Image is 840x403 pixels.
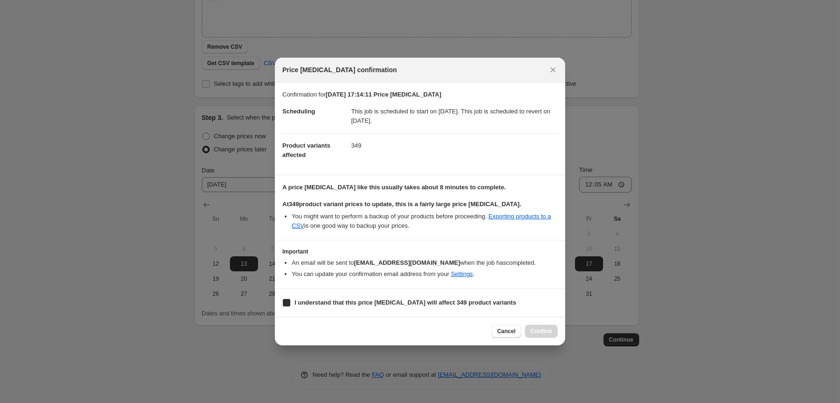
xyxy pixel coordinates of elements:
[292,258,558,268] li: An email will be sent to when the job has completed .
[295,299,516,306] b: I understand that this price [MEDICAL_DATA] will affect 349 product variants
[282,108,315,115] span: Scheduling
[282,65,397,75] span: Price [MEDICAL_DATA] confirmation
[282,201,521,208] b: At 349 product variant prices to update, this is a fairly large price [MEDICAL_DATA].
[497,328,516,335] span: Cancel
[325,91,441,98] b: [DATE] 17:14:11 Price [MEDICAL_DATA]
[451,270,473,277] a: Settings
[354,259,460,266] b: [EMAIL_ADDRESS][DOMAIN_NAME]
[292,213,551,229] a: Exporting products to a CSV
[282,142,331,158] span: Product variants affected
[292,269,558,279] li: You can update your confirmation email address from your .
[282,248,558,255] h3: Important
[292,212,558,231] li: You might want to perform a backup of your products before proceeding. is one good way to backup ...
[492,325,521,338] button: Cancel
[351,99,558,133] dd: This job is scheduled to start on [DATE]. This job is scheduled to revert on [DATE].
[282,90,558,99] p: Confirmation for
[351,133,558,158] dd: 349
[546,63,560,76] button: Close
[282,184,506,191] b: A price [MEDICAL_DATA] like this usually takes about 8 minutes to complete.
